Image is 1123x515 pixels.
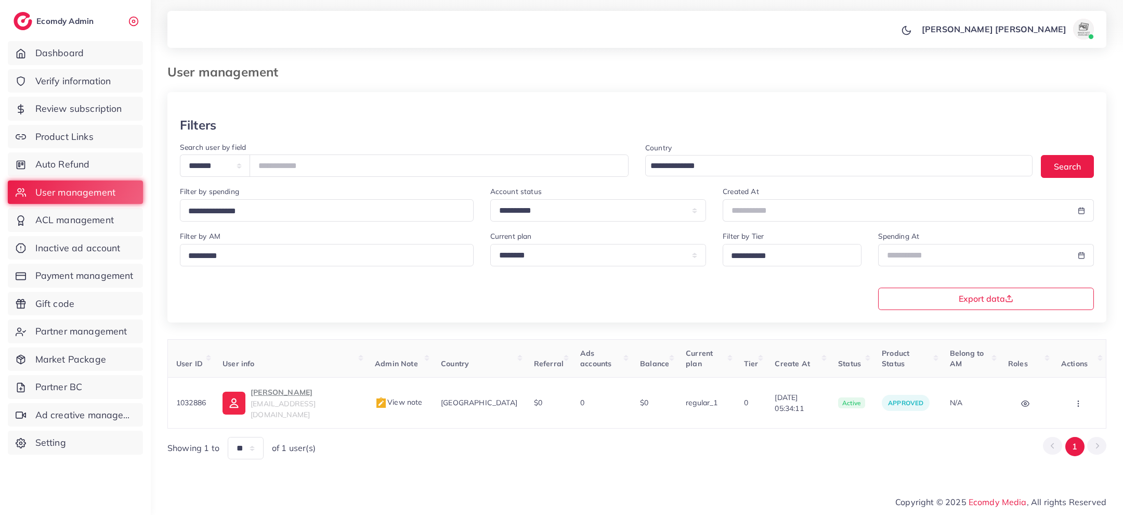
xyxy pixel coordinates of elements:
input: Search for option [185,248,460,264]
img: avatar [1073,19,1094,40]
a: Inactive ad account [8,236,143,260]
a: Partner BC [8,375,143,399]
a: Gift code [8,292,143,316]
h2: Ecomdy Admin [36,16,96,26]
button: Go to page 1 [1065,437,1085,456]
span: Setting [35,436,66,449]
div: Search for option [180,199,474,222]
a: Auto Refund [8,152,143,176]
div: Search for option [723,244,861,266]
p: [PERSON_NAME] [PERSON_NAME] [922,23,1066,35]
input: Search for option [647,158,1019,174]
a: Setting [8,431,143,455]
a: Verify information [8,69,143,93]
a: Partner management [8,319,143,343]
a: Payment management [8,264,143,288]
input: Search for option [185,203,460,220]
span: Dashboard [35,46,84,60]
div: Search for option [180,244,474,266]
span: Payment management [35,269,134,282]
span: Partner management [35,325,127,338]
span: Auto Refund [35,158,90,171]
input: Search for option [727,248,847,264]
img: logo [14,12,32,30]
span: Market Package [35,353,106,366]
a: [PERSON_NAME] [PERSON_NAME]avatar [916,19,1098,40]
span: Verify information [35,74,111,88]
span: Ad creative management [35,408,135,422]
a: Product Links [8,125,143,149]
span: User management [35,186,115,199]
span: Review subscription [35,102,122,115]
a: User management [8,181,143,204]
a: Ad creative management [8,403,143,427]
a: Review subscription [8,97,143,121]
a: ACL management [8,208,143,232]
div: Search for option [645,155,1033,176]
span: Product Links [35,130,94,144]
a: logoEcomdy Admin [14,12,96,30]
a: Dashboard [8,41,143,65]
span: Gift code [35,297,74,311]
span: ACL management [35,213,114,227]
span: Partner BC [35,380,83,394]
span: Inactive ad account [35,241,121,255]
a: Market Package [8,347,143,371]
ul: Pagination [1043,437,1106,456]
